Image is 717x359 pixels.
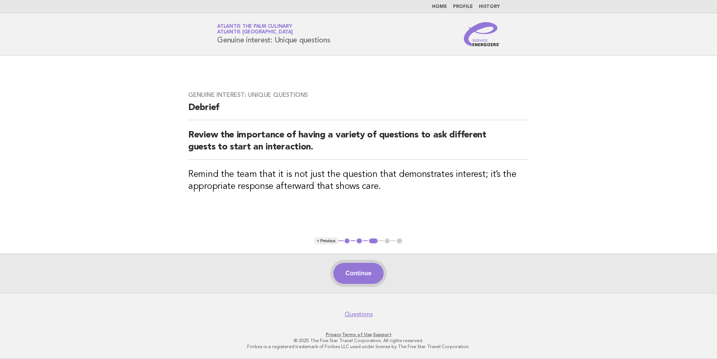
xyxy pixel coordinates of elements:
a: Support [373,332,391,337]
button: 3 [368,237,379,245]
button: 2 [355,237,363,245]
span: Atlantis [GEOGRAPHIC_DATA] [217,30,293,35]
button: 1 [343,237,351,245]
a: Terms of Use [342,332,372,337]
button: Continue [333,263,383,284]
a: Privacy [326,332,341,337]
a: Profile [453,5,473,9]
a: Questions [345,311,373,318]
a: Home [432,5,447,9]
h2: Review the importance of having a variety of questions to ask different guests to start an intera... [188,129,529,160]
h1: Genuine interest: Unique questions [217,24,330,44]
h2: Debrief [188,102,529,120]
img: Service Energizers [464,22,500,46]
p: © 2025 The Five Star Travel Corporation. All rights reserved. [129,338,588,344]
a: History [479,5,500,9]
button: < Previous [314,237,338,245]
p: Forbes is a registered trademark of Forbes LLC used under license by The Five Star Travel Corpora... [129,344,588,350]
h3: Genuine interest: Unique questions [188,91,529,99]
h3: Remind the team that it is not just the question that demonstrates interest; it’s the appropriate... [188,169,529,193]
p: · · [129,332,588,338]
a: Atlantis The Palm CulinaryAtlantis [GEOGRAPHIC_DATA] [217,24,293,35]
